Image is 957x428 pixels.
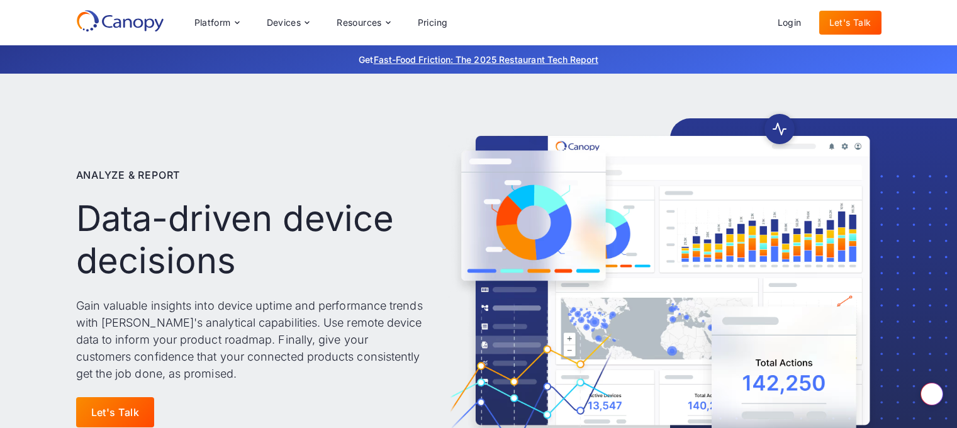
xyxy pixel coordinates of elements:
[408,11,458,35] a: Pricing
[171,53,787,66] p: Get
[76,397,155,427] a: Let's Talk
[327,10,400,35] div: Resources
[194,18,231,27] div: Platform
[184,10,249,35] div: Platform
[76,167,181,183] p: Analyze & Report
[768,11,812,35] a: Login
[76,198,423,282] h1: Data-driven device decisions
[374,54,598,65] a: Fast-Food Friction: The 2025 Restaurant Tech Report
[76,297,423,382] p: Gain valuable insights into device uptime and performance trends with [PERSON_NAME]'s analytical ...
[337,18,382,27] div: Resources
[257,10,320,35] div: Devices
[267,18,301,27] div: Devices
[819,11,881,35] a: Let's Talk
